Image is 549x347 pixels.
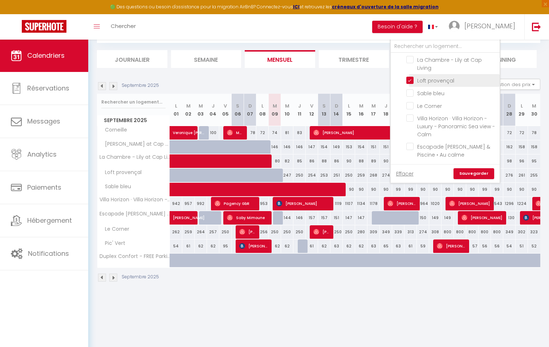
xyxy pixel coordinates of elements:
[219,225,232,239] div: 250
[319,50,389,68] li: Trimestre
[466,239,479,253] div: 57
[466,225,479,239] div: 800
[256,126,269,140] div: 72
[443,14,524,40] a: ... [PERSON_NAME]
[27,84,69,93] span: Réservations
[355,94,367,126] th: 16
[318,140,330,154] div: 154
[313,126,416,140] span: [PERSON_NAME]
[98,211,171,217] span: Escapade [PERSON_NAME] & Piscine • Au calme
[516,154,528,168] div: 96
[224,102,227,109] abbr: V
[207,94,219,126] th: 04
[212,102,215,109] abbr: J
[367,154,380,168] div: 89
[454,183,466,196] div: 90
[98,154,171,160] span: La Chambre - Lily at Cap Living
[503,183,516,196] div: 90
[173,122,206,136] span: Veronique [PERSON_NAME]
[98,126,129,134] span: Corneille
[528,154,540,168] div: 95
[182,94,195,126] th: 02
[335,102,338,109] abbr: D
[195,94,207,126] th: 03
[293,211,306,225] div: 146
[281,239,293,253] div: 62
[261,102,264,109] abbr: L
[390,37,500,183] div: Filtrer par hébergement
[367,140,380,154] div: 151
[503,154,516,168] div: 98
[380,154,392,168] div: 90
[293,4,300,10] a: ICI
[486,79,540,90] button: Gestion des prix
[461,211,503,225] span: [PERSON_NAME]
[227,126,243,140] span: Margaux Ptv
[6,3,28,25] button: Ouvrir le widget de chat LiveChat
[528,183,540,196] div: 90
[528,126,540,140] div: 78
[467,50,537,68] li: Planning
[330,211,343,225] div: 151
[355,211,367,225] div: 147
[281,225,293,239] div: 250
[98,225,131,233] span: Le Corner
[122,274,159,281] p: Septembre 2025
[367,225,380,239] div: 309
[105,14,141,40] a: Chercher
[170,94,182,126] th: 01
[306,140,318,154] div: 147
[454,168,494,179] a: Sauvegarder
[404,239,417,253] div: 61
[269,225,281,239] div: 250
[27,150,57,159] span: Analytics
[380,94,392,126] th: 18
[442,225,454,239] div: 800
[371,102,376,109] abbr: M
[343,211,355,225] div: 147
[207,239,219,253] div: 62
[417,183,429,196] div: 90
[256,225,269,239] div: 256
[516,94,528,126] th: 29
[330,225,343,239] div: 250
[343,239,355,253] div: 62
[182,225,195,239] div: 259
[293,126,306,140] div: 83
[417,56,482,72] span: La Chambre - Lily at Cap Living
[122,82,159,89] p: Septembre 2025
[359,102,363,109] abbr: M
[330,154,343,168] div: 86
[293,94,306,126] th: 11
[330,94,343,126] th: 14
[503,126,516,140] div: 72
[516,183,528,196] div: 90
[367,239,380,253] div: 63
[173,207,206,221] span: [PERSON_NAME]
[491,225,503,239] div: 800
[532,22,541,31] img: logout
[380,140,392,154] div: 151
[170,211,182,225] a: [PERSON_NAME]
[355,225,367,239] div: 280
[516,239,528,253] div: 51
[385,102,387,109] abbr: J
[479,225,491,239] div: 800
[281,94,293,126] th: 10
[330,239,343,253] div: 63
[318,169,330,182] div: 253
[248,102,252,109] abbr: D
[387,197,416,210] span: [PERSON_NAME]
[195,225,207,239] div: 264
[404,225,417,239] div: 313
[367,94,380,126] th: 17
[207,225,219,239] div: 257
[417,225,429,239] div: 274
[449,21,460,32] img: ...
[27,216,72,225] span: Hébergement
[195,197,207,210] div: 992
[182,239,195,253] div: 61
[343,169,355,182] div: 250
[281,211,293,225] div: 144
